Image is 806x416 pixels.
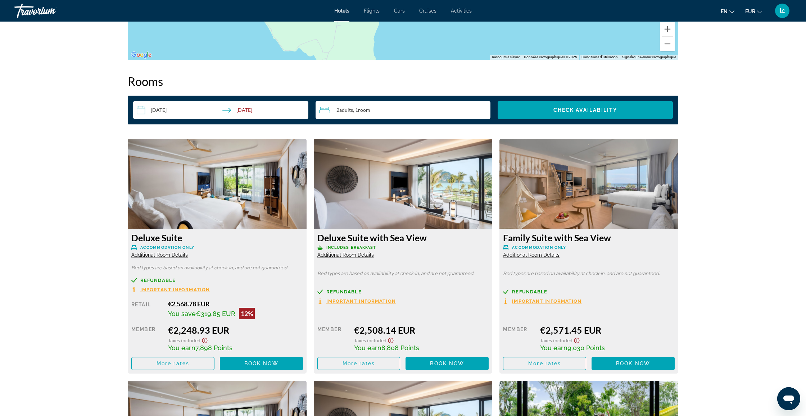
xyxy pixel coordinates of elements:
div: 12% [239,308,255,319]
a: Cars [394,8,405,14]
span: You earn [540,344,567,352]
span: Book now [244,361,279,366]
button: More rates [131,357,214,370]
a: Conditions d'utilisation (s'ouvre dans un nouvel onglet) [581,55,618,59]
button: Check-in date: Nov 8, 2025 Check-out date: Nov 15, 2025 [133,101,308,119]
span: EUR [745,9,755,14]
h3: Family Suite with Sea View [503,232,675,243]
img: adf107f6-1ae6-4c1e-91ea-4d81d2b6f7cd.jpeg [128,139,307,229]
button: Show Taxes and Fees disclaimer [200,335,209,344]
span: More rates [157,361,189,366]
a: Travorium [14,1,86,20]
p: Bed types are based on availability at check-in, and are not guaranteed. [317,271,489,276]
button: User Menu [773,3,792,18]
div: Retail [131,300,163,319]
div: €2,508.14 EUR [354,325,489,335]
button: Travelers: 2 adults, 0 children [316,101,491,119]
button: More rates [503,357,586,370]
a: Activities [451,8,472,14]
button: Check Availability [498,101,673,119]
span: Room [358,107,370,113]
a: Refundable [131,278,303,283]
a: Flights [364,8,380,14]
div: Member [317,325,349,352]
span: 2 [336,107,353,113]
img: Google [130,50,153,60]
p: Bed types are based on availability at check-in, and are not guaranteed. [503,271,675,276]
a: Refundable [317,289,489,294]
button: Important Information [131,287,210,293]
button: Zoom avant [660,22,675,36]
img: 41d854c7-dcee-4824-af5c-dc8132d9881e.jpeg [499,139,678,229]
h3: Deluxe Suite [131,232,303,243]
span: Refundable [140,278,176,283]
span: Additional Room Details [503,252,560,258]
span: Taxes included [540,337,572,343]
span: More rates [343,361,375,366]
a: Refundable [503,289,675,294]
span: Includes Breakfast [326,245,376,250]
span: , 1 [353,107,370,113]
div: €2,248.93 EUR [168,325,303,335]
span: Important Information [512,299,581,303]
span: en [721,9,728,14]
button: Book now [592,357,675,370]
div: €2,571.45 EUR [540,325,675,335]
div: Member [131,325,163,352]
span: Taxes included [168,337,200,343]
div: Member [503,325,534,352]
button: Book now [406,357,489,370]
button: Book now [220,357,303,370]
span: More rates [528,361,561,366]
span: Important Information [140,287,210,292]
span: Book now [616,361,650,366]
span: Book now [430,361,464,366]
span: Données cartographiques ©2025 [524,55,577,59]
h2: Rooms [128,74,678,88]
img: 6c70607f-91a4-4918-8af9-763f2733e022.jpeg [314,139,493,229]
span: Refundable [512,289,547,294]
span: 8,808 Points [381,344,419,352]
button: Change language [721,6,734,17]
span: You earn [168,344,195,352]
span: You save [168,310,196,317]
a: Signaler une erreur cartographique [622,55,676,59]
iframe: Bouton de lancement de la fenêtre de messagerie [777,387,800,410]
button: Show Taxes and Fees disclaimer [572,335,581,344]
span: Check Availability [553,107,617,113]
span: Taxes included [354,337,386,343]
button: Important Information [503,298,581,304]
span: Important Information [326,299,396,303]
span: Adults [339,107,353,113]
span: Accommodation Only [140,245,194,250]
div: €2,568.78 EUR [168,300,303,308]
span: You earn [354,344,381,352]
div: Search widget [133,101,673,119]
span: Accommodation Only [512,245,566,250]
button: Change currency [745,6,762,17]
button: Raccourcis clavier [492,55,520,60]
span: 7,898 Points [195,344,232,352]
span: €319.85 EUR [196,310,235,317]
span: Additional Room Details [131,252,188,258]
p: Bed types are based on availability at check-in, and are not guaranteed. [131,265,303,270]
a: Cruises [419,8,436,14]
button: Zoom arrière [660,37,675,51]
a: Ouvrir cette zone dans Google Maps (dans une nouvelle fenêtre) [130,50,153,60]
h3: Deluxe Suite with Sea View [317,232,489,243]
span: Refundable [326,289,362,294]
span: 9,030 Points [567,344,605,352]
span: lc [780,7,785,14]
button: More rates [317,357,400,370]
button: Important Information [317,298,396,304]
a: Hotels [334,8,349,14]
button: Show Taxes and Fees disclaimer [386,335,395,344]
span: Additional Room Details [317,252,374,258]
